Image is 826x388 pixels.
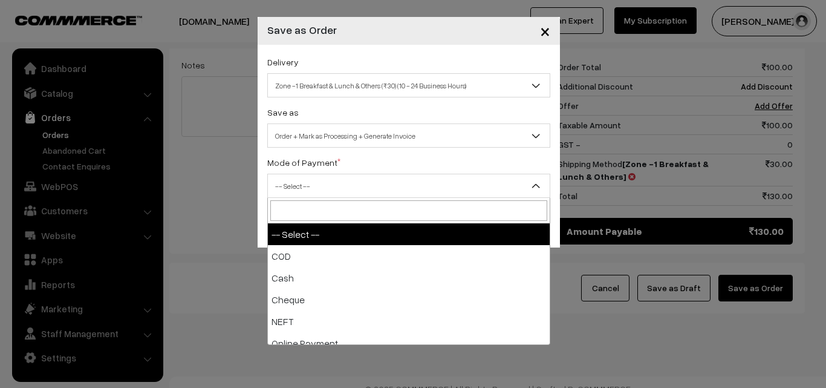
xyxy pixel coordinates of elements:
[268,223,550,245] li: -- Select --
[540,19,550,42] span: ×
[267,56,299,68] label: Delivery
[268,267,550,289] li: Cash
[267,22,337,38] h4: Save as Order
[267,106,299,119] label: Save as
[530,12,560,50] button: Close
[268,75,550,96] span: Zone -1 Breakfast & Lunch & Others (₹30) (10 - 24 Business Hours)
[267,123,550,148] span: Order + Mark as Processing + Generate Invoice
[267,73,550,97] span: Zone -1 Breakfast & Lunch & Others (₹30) (10 - 24 Business Hours)
[268,176,550,197] span: -- Select --
[267,156,340,169] label: Mode of Payment
[268,332,550,354] li: Online Payment
[268,245,550,267] li: COD
[267,174,550,198] span: -- Select --
[268,311,550,332] li: NEFT
[268,125,550,146] span: Order + Mark as Processing + Generate Invoice
[268,289,550,311] li: Cheque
